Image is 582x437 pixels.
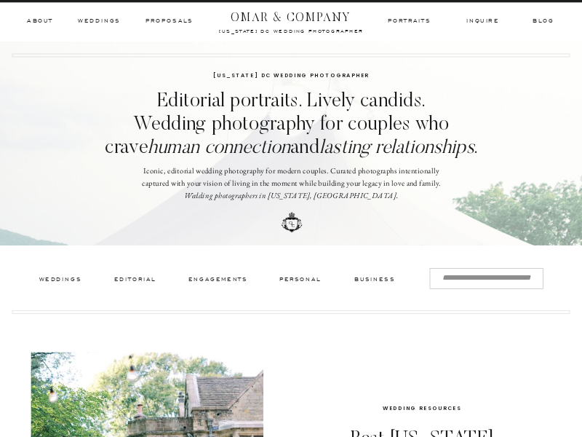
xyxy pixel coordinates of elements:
a: Weddings [78,17,120,25]
a: personal [278,275,322,286]
a: BLOG [533,17,553,25]
a: OMAR & COMPANY [213,8,370,21]
a: Portraits [386,17,432,25]
a: editorial [113,275,157,286]
a: ABOUT [27,17,52,25]
a: Proposals [145,17,193,25]
a: business [354,275,396,286]
a: inquire [466,17,499,25]
h3: Editorial portraits. Lively candids. Wedding photography for couples who crave and . [91,90,491,160]
a: [US_STATE] dc wedding photographer [193,28,389,34]
a: Engagements [188,275,247,286]
a: [US_STATE] dc wedding photographer [213,71,370,82]
a: Wedding Resources [383,404,461,412]
i: human connection [148,139,290,159]
a: Wedding photographers in [US_STATE], [GEOGRAPHIC_DATA]. [184,190,398,200]
p: Iconic, editorial wedding photography for modern couples. Curated photographs intentionally captu... [139,165,443,210]
a: Weddings [39,275,83,286]
i: lasting relationships [319,139,474,159]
